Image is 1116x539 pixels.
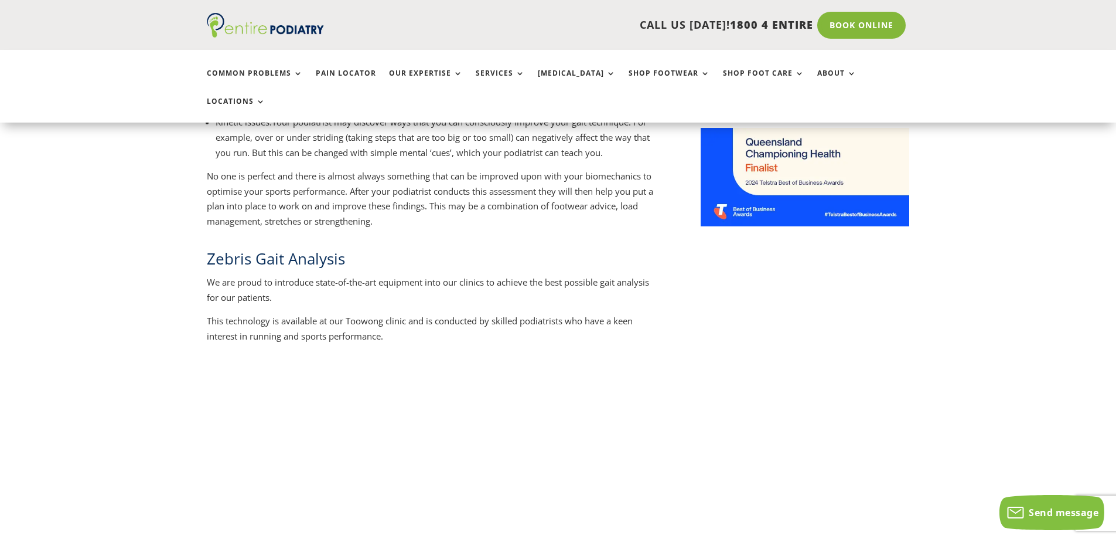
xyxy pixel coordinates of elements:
a: Common Problems [207,69,303,94]
p: This technology is available at our Toowong clinic and is conducted by skilled podiatrists who ha... [207,314,663,344]
a: Our Expertise [389,69,463,94]
button: Send message [999,495,1104,530]
a: Pain Locator [316,69,376,94]
span: 1800 4 ENTIRE [730,18,813,32]
a: Services [476,69,525,94]
span: Send message [1029,506,1098,519]
img: Telstra Business Awards QLD State Finalist - Championing Health Category [701,128,909,226]
p: We are proud to introduce state-of-the-art equipment into our clinics to achieve the best possibl... [207,275,663,314]
img: logo (1) [207,13,324,38]
a: Book Online [817,12,906,39]
li: Your podiatrist may discover ways that you can consciously improve your gait technique. For examp... [216,114,663,160]
a: About [817,69,856,94]
a: [MEDICAL_DATA] [538,69,616,94]
a: Locations [207,97,265,123]
a: Entire Podiatry [207,28,324,40]
a: Shop Footwear [629,69,710,94]
p: CALL US [DATE]! [369,18,813,33]
a: Shop Foot Care [723,69,804,94]
p: No one is perfect and there is almost always something that can be improved upon with your biomec... [207,169,663,229]
a: Telstra Business Awards QLD State Finalist - Championing Health Category [701,217,909,229]
h2: Zebris Gait Analysis [207,248,663,275]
